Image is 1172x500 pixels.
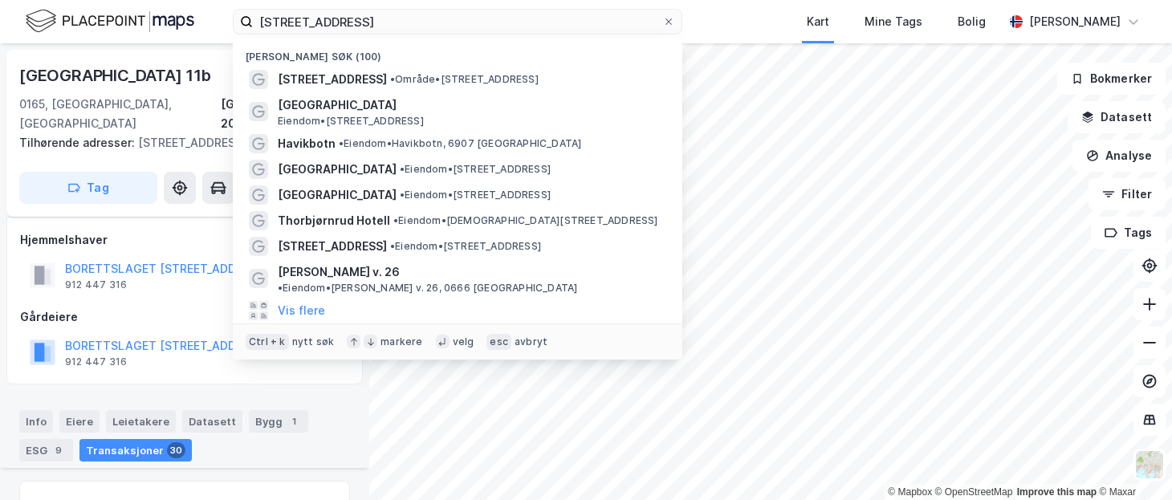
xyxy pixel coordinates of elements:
[515,335,547,348] div: avbryt
[65,278,127,291] div: 912 447 316
[400,163,551,176] span: Eiendom • [STREET_ADDRESS]
[1068,101,1166,133] button: Datasett
[19,133,337,152] div: [STREET_ADDRESS]
[221,95,350,133] div: [GEOGRAPHIC_DATA], 208/377
[59,410,100,433] div: Eiere
[278,96,663,115] span: [GEOGRAPHIC_DATA]
[400,189,405,201] span: •
[393,214,398,226] span: •
[167,442,185,458] div: 30
[390,240,541,253] span: Eiendom • [STREET_ADDRESS]
[19,136,138,149] span: Tilhørende adresser:
[278,115,424,128] span: Eiendom • [STREET_ADDRESS]
[292,335,335,348] div: nytt søk
[79,439,192,461] div: Transaksjoner
[393,214,658,227] span: Eiendom • [DEMOGRAPHIC_DATA][STREET_ADDRESS]
[106,410,176,433] div: Leietakere
[278,282,577,295] span: Eiendom • [PERSON_NAME] v. 26, 0666 [GEOGRAPHIC_DATA]
[390,73,539,86] span: Område • [STREET_ADDRESS]
[182,410,242,433] div: Datasett
[51,442,67,458] div: 9
[958,12,986,31] div: Bolig
[1091,217,1166,249] button: Tags
[19,95,221,133] div: 0165, [GEOGRAPHIC_DATA], [GEOGRAPHIC_DATA]
[865,12,922,31] div: Mine Tags
[390,73,395,85] span: •
[278,282,283,294] span: •
[278,134,336,153] span: Havikbotn
[249,410,308,433] div: Bygg
[400,189,551,201] span: Eiendom • [STREET_ADDRESS]
[1092,423,1172,500] div: Kontrollprogram for chat
[19,410,53,433] div: Info
[278,185,397,205] span: [GEOGRAPHIC_DATA]
[1017,486,1097,498] a: Improve this map
[286,413,302,429] div: 1
[400,163,405,175] span: •
[390,240,395,252] span: •
[20,307,349,327] div: Gårdeiere
[233,38,682,67] div: [PERSON_NAME] søk (100)
[278,301,325,320] button: Vis flere
[278,211,390,230] span: Thorbjørnrud Hotell
[888,486,932,498] a: Mapbox
[1089,178,1166,210] button: Filter
[453,335,474,348] div: velg
[807,12,829,31] div: Kart
[1057,63,1166,95] button: Bokmerker
[1072,140,1166,172] button: Analyse
[486,334,511,350] div: esc
[278,237,387,256] span: [STREET_ADDRESS]
[20,230,349,250] div: Hjemmelshaver
[380,335,422,348] div: markere
[246,334,289,350] div: Ctrl + k
[19,63,214,88] div: [GEOGRAPHIC_DATA] 11b
[65,356,127,368] div: 912 447 316
[253,10,662,34] input: Søk på adresse, matrikkel, gårdeiere, leietakere eller personer
[278,160,397,179] span: [GEOGRAPHIC_DATA]
[19,172,157,204] button: Tag
[339,137,344,149] span: •
[278,262,400,282] span: [PERSON_NAME] v. 26
[26,7,194,35] img: logo.f888ab2527a4732fd821a326f86c7f29.svg
[339,137,581,150] span: Eiendom • Havikbotn, 6907 [GEOGRAPHIC_DATA]
[1092,423,1172,500] iframe: Chat Widget
[278,70,387,89] span: [STREET_ADDRESS]
[1029,12,1121,31] div: [PERSON_NAME]
[19,439,73,461] div: ESG
[935,486,1013,498] a: OpenStreetMap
